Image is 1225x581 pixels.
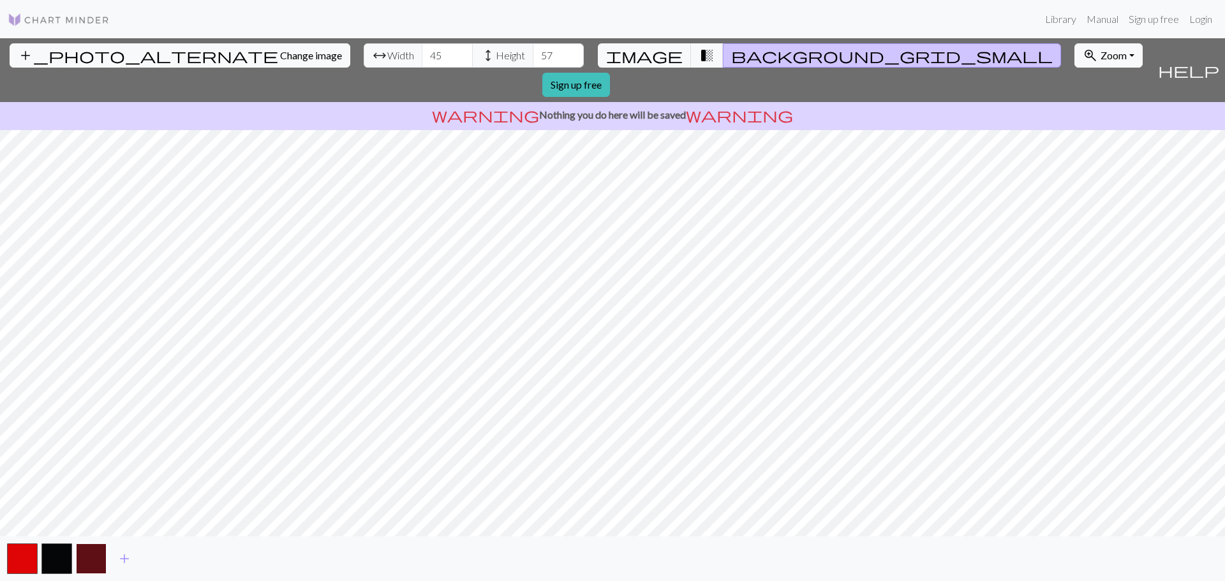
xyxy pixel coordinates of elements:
button: Zoom [1074,43,1143,68]
span: add_photo_alternate [18,47,278,64]
p: Nothing you do here will be saved [5,107,1220,122]
button: Change image [10,43,350,68]
span: add [117,550,132,568]
span: Zoom [1101,49,1127,61]
span: Width [387,48,414,63]
span: warning [432,106,539,124]
a: Login [1184,6,1217,32]
button: Add color [108,547,140,571]
span: arrow_range [372,47,387,64]
span: warning [686,106,793,124]
a: Library [1040,6,1081,32]
span: Height [496,48,525,63]
a: Manual [1081,6,1124,32]
span: image [606,47,683,64]
img: Logo [8,12,110,27]
span: transition_fade [699,47,715,64]
a: Sign up free [1124,6,1184,32]
span: Change image [280,49,342,61]
button: Help [1152,38,1225,102]
span: height [480,47,496,64]
span: background_grid_small [731,47,1053,64]
a: Sign up free [542,73,610,97]
span: zoom_in [1083,47,1098,64]
span: help [1158,61,1219,79]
